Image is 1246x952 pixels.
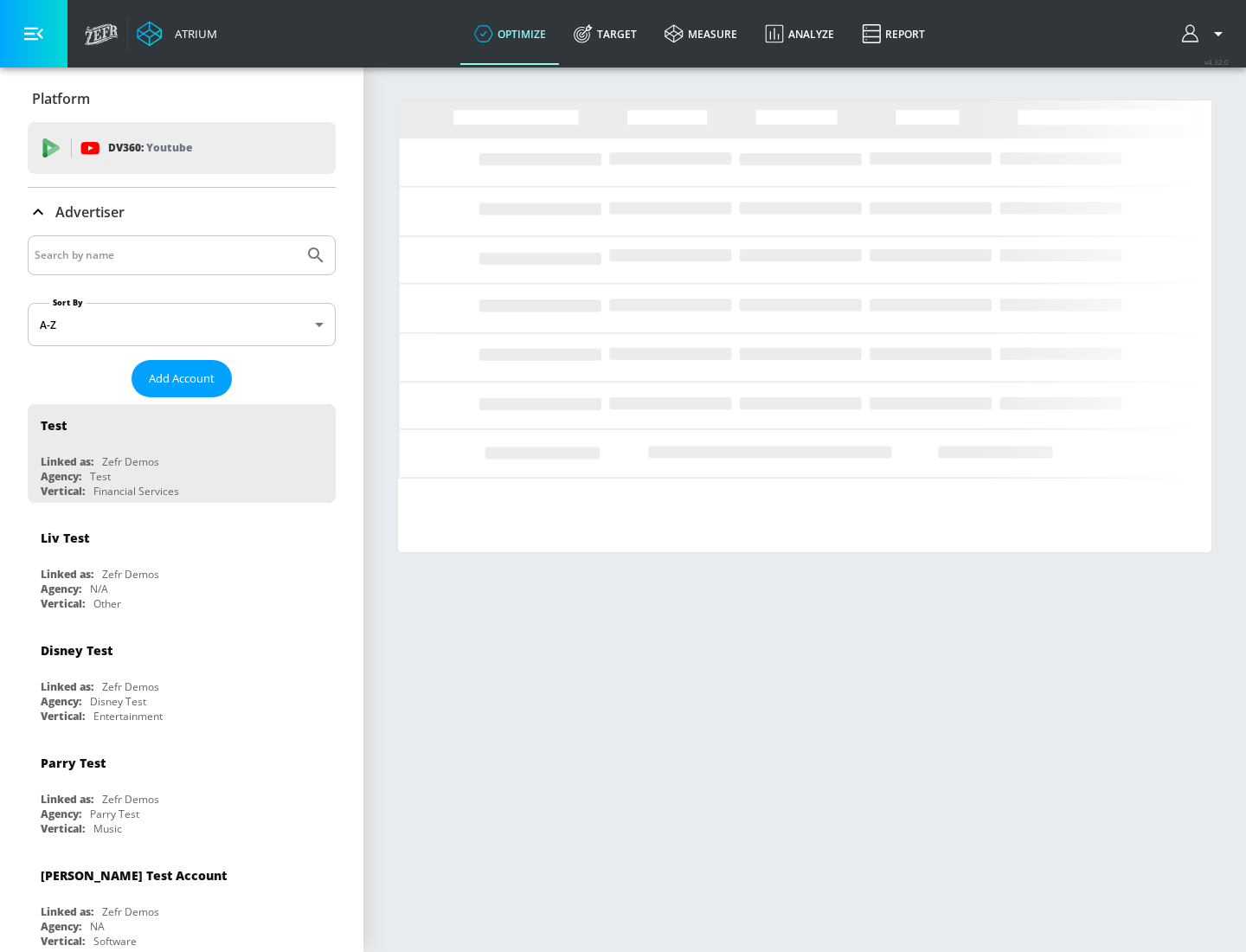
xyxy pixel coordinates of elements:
[102,792,159,807] div: Zefr Demos
[751,3,848,65] a: Analyze
[41,567,93,582] div: Linked as:
[41,679,93,694] div: Linked as:
[651,3,751,65] a: measure
[137,21,217,47] a: Atrium
[49,297,87,308] label: Sort By
[41,792,93,807] div: Linked as:
[41,867,227,884] div: [PERSON_NAME] Test Account
[102,904,159,919] div: Zefr Demos
[28,404,336,503] div: TestLinked as:Zefr DemosAgency:TestVertical:Financial Services
[108,138,192,158] p: DV360:
[35,244,297,267] input: Search by name
[41,484,85,499] div: Vertical:
[560,3,651,65] a: Target
[93,821,122,836] div: Music
[102,454,159,469] div: Zefr Demos
[41,582,81,596] div: Agency:
[32,89,90,108] p: Platform
[102,567,159,582] div: Zefr Demos
[28,517,336,615] div: Liv TestLinked as:Zefr DemosAgency:N/AVertical:Other
[41,530,89,546] div: Liv Test
[55,203,125,222] p: Advertiser
[93,709,163,724] div: Entertainment
[28,188,336,236] div: Advertiser
[41,807,81,821] div: Agency:
[41,919,81,934] div: Agency:
[132,360,232,397] button: Add Account
[102,679,159,694] div: Zefr Demos
[168,26,217,42] div: Atrium
[28,629,336,728] div: Disney TestLinked as:Zefr DemosAgency:Disney TestVertical:Entertainment
[28,742,336,840] div: Parry TestLinked as:Zefr DemosAgency:Parry TestVertical:Music
[41,596,85,611] div: Vertical:
[28,303,336,346] div: A-Z
[146,138,192,157] p: Youtube
[90,694,146,709] div: Disney Test
[41,417,67,434] div: Test
[1204,57,1229,67] span: v 4.32.0
[848,3,939,65] a: Report
[41,934,85,949] div: Vertical:
[460,3,560,65] a: optimize
[28,74,336,123] div: Platform
[93,934,137,949] div: Software
[41,709,85,724] div: Vertical:
[41,821,85,836] div: Vertical:
[90,919,105,934] div: NA
[90,469,111,484] div: Test
[41,755,106,771] div: Parry Test
[41,469,81,484] div: Agency:
[28,122,336,174] div: DV360: Youtube
[93,596,121,611] div: Other
[90,582,108,596] div: N/A
[90,807,139,821] div: Parry Test
[41,904,93,919] div: Linked as:
[149,369,215,389] span: Add Account
[41,694,81,709] div: Agency:
[41,454,93,469] div: Linked as:
[41,642,112,659] div: Disney Test
[93,484,179,499] div: Financial Services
